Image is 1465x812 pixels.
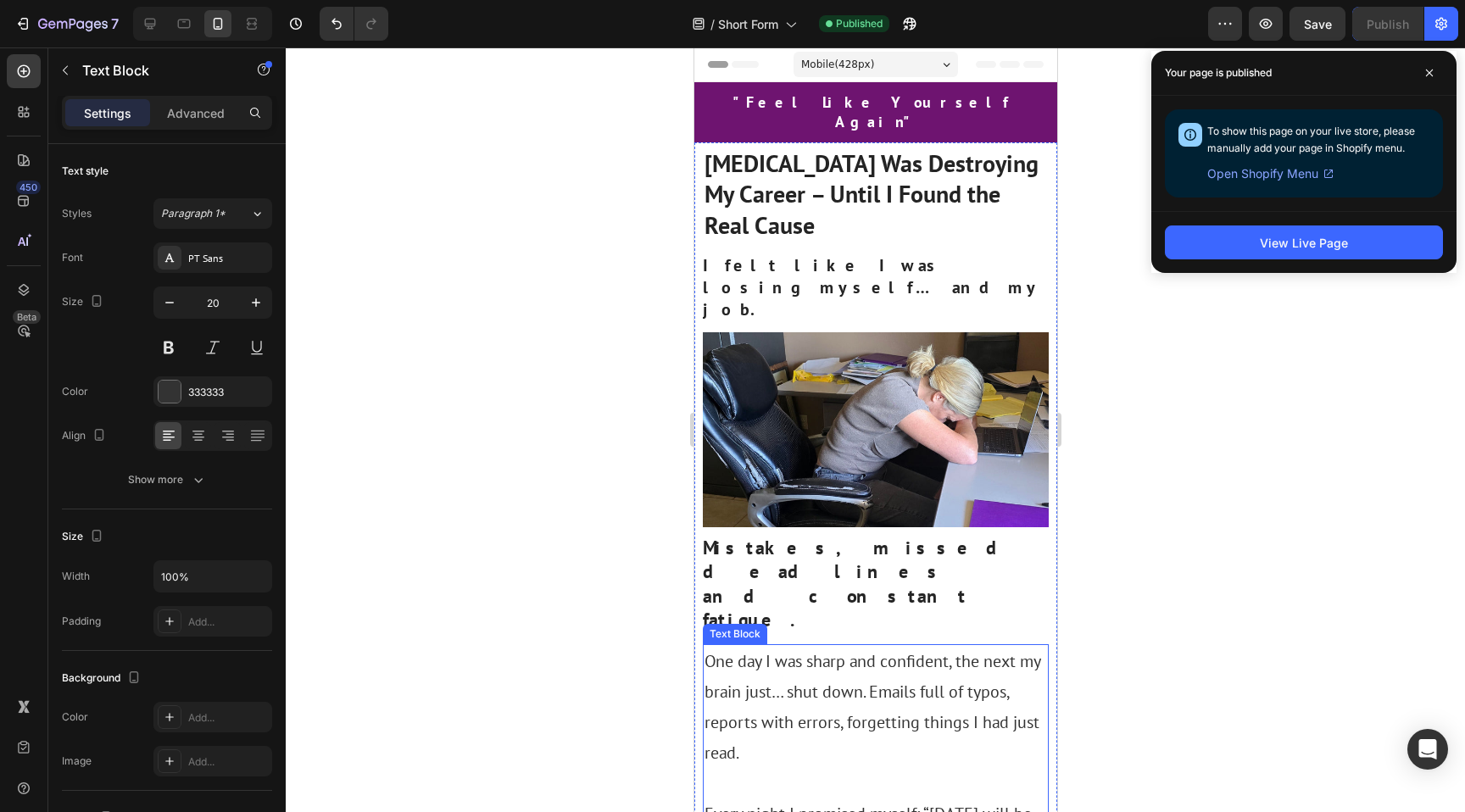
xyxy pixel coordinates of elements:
[188,710,268,726] div: Add...
[62,754,92,769] div: Image
[62,206,92,221] div: Styles
[62,164,109,179] div: Text style
[188,615,268,630] div: Add...
[153,198,272,229] button: Paragraph 1*
[128,471,207,488] div: Show more
[718,15,778,33] span: Short Form
[62,569,90,584] div: Width
[62,614,101,629] div: Padding
[836,16,883,31] span: Published
[82,60,226,81] p: Text Block
[1260,234,1348,252] div: View Live Page
[62,667,144,690] div: Background
[62,425,109,448] div: Align
[1165,225,1443,259] button: View Live Page
[62,526,107,548] div: Size
[188,385,268,400] div: 333333
[111,14,119,34] p: 7
[1352,7,1423,41] button: Publish
[188,251,268,266] div: PT Sans
[16,181,41,194] div: 450
[62,384,88,399] div: Color
[320,7,388,41] div: Undo/Redo
[62,291,107,314] div: Size
[710,15,715,33] span: /
[1407,729,1448,770] div: Open Intercom Messenger
[1304,17,1332,31] span: Save
[62,464,272,495] button: Show more
[1165,64,1272,81] p: Your page is published
[188,754,268,770] div: Add...
[694,47,1057,812] iframe: Design area
[154,561,271,592] input: Auto
[167,104,225,122] p: Advanced
[1207,164,1318,184] span: Open Shopify Menu
[62,709,88,725] div: Color
[13,310,41,324] div: Beta
[62,250,83,265] div: Font
[7,7,126,41] button: 7
[1367,15,1409,33] div: Publish
[1207,125,1415,154] span: To show this page on your live store, please manually add your page in Shopify menu.
[84,104,131,122] p: Settings
[161,206,226,221] span: Paragraph 1*
[1290,7,1345,41] button: Save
